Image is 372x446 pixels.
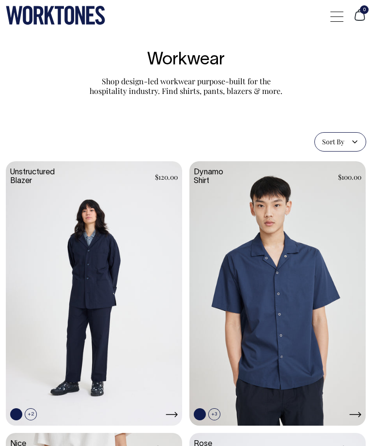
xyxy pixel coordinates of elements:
[89,50,283,70] h1: Workwear
[90,76,282,96] span: Shop design-led workwear purpose-built for the hospitality industry. Find shirts, pants, blazers ...
[360,5,369,14] span: 0
[353,16,366,23] a: 0
[25,408,37,420] span: +2
[322,137,344,147] span: Sort By
[208,408,220,420] span: +3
